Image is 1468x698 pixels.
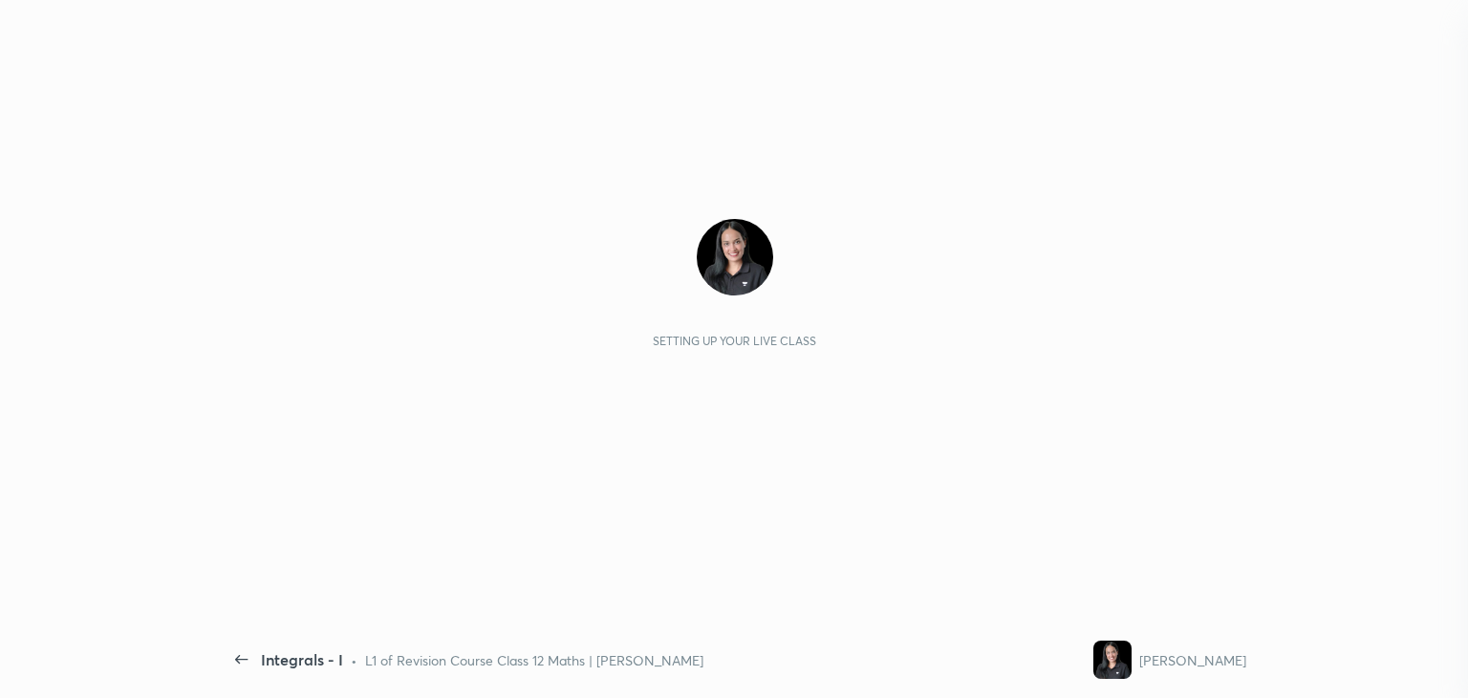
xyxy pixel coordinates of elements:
div: L1 of Revision Course Class 12 Maths | [PERSON_NAME] [365,650,703,670]
img: 3bd8f50cf52542888569fb27f05e67d4.jpg [697,219,773,295]
div: • [351,650,357,670]
div: Setting up your live class [653,334,816,348]
div: [PERSON_NAME] [1139,650,1246,670]
div: Integrals - I [261,648,343,671]
img: 3bd8f50cf52542888569fb27f05e67d4.jpg [1093,641,1132,679]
